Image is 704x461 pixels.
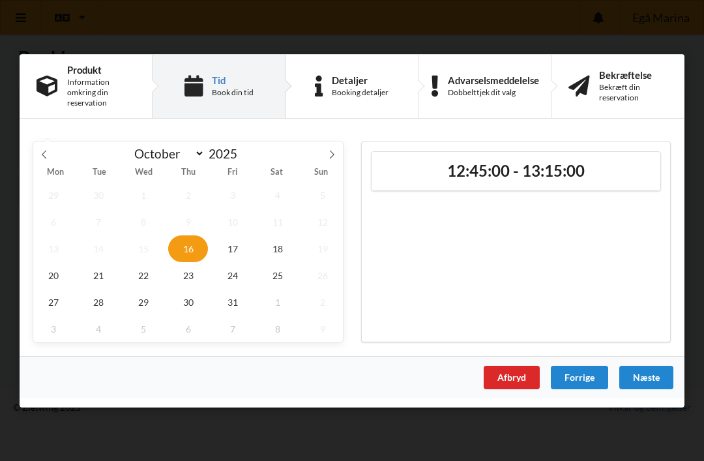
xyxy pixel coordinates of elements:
span: October 18, 2025 [257,235,298,261]
span: September 30, 2025 [78,181,119,208]
span: October 11, 2025 [257,208,298,235]
span: Thu [166,168,211,177]
div: Produkt [67,64,135,74]
span: October 22, 2025 [123,261,164,288]
h2: 12:45:00 - 13:15:00 [381,160,651,181]
span: November 5, 2025 [123,315,164,342]
span: November 2, 2025 [302,288,343,315]
span: Fri [210,168,254,177]
span: Sat [254,168,299,177]
span: October 16, 2025 [168,235,209,261]
span: October 29, 2025 [123,288,164,315]
span: November 1, 2025 [257,288,298,315]
span: October 26, 2025 [302,261,343,288]
span: Wed [122,168,166,177]
div: Information omkring din reservation [67,77,135,108]
div: Forrige [551,365,608,389]
div: Bekræft din reservation [599,82,667,103]
span: October 13, 2025 [33,235,74,261]
span: October 1, 2025 [123,181,164,208]
select: Month [128,145,205,162]
span: November 7, 2025 [213,315,254,342]
span: October 27, 2025 [33,288,74,315]
span: Tue [78,168,122,177]
div: Tid [212,74,254,85]
span: October 10, 2025 [213,208,254,235]
div: Næste [619,365,673,389]
span: October 5, 2025 [302,181,343,208]
div: Afbryd [484,365,540,389]
span: October 23, 2025 [168,261,209,288]
span: November 3, 2025 [33,315,74,342]
span: October 4, 2025 [257,181,298,208]
span: September 29, 2025 [33,181,74,208]
span: November 6, 2025 [168,315,209,342]
div: Dobbelttjek dit valg [448,87,539,98]
div: Advarselsmeddelelse [448,74,539,85]
span: October 24, 2025 [213,261,254,288]
span: October 30, 2025 [168,288,209,315]
span: October 6, 2025 [33,208,74,235]
div: Book din tid [212,87,254,98]
span: October 9, 2025 [168,208,209,235]
span: October 8, 2025 [123,208,164,235]
span: October 31, 2025 [213,288,254,315]
span: October 28, 2025 [78,288,119,315]
span: October 25, 2025 [257,261,298,288]
span: October 20, 2025 [33,261,74,288]
span: October 15, 2025 [123,235,164,261]
span: October 14, 2025 [78,235,119,261]
span: Sun [299,168,343,177]
span: October 7, 2025 [78,208,119,235]
div: Booking detaljer [332,87,389,98]
input: Year [205,146,248,161]
span: October 21, 2025 [78,261,119,288]
div: Bekræftelse [599,69,667,80]
span: October 19, 2025 [302,235,343,261]
span: November 4, 2025 [78,315,119,342]
span: October 12, 2025 [302,208,343,235]
div: Detaljer [332,74,389,85]
span: November 9, 2025 [302,315,343,342]
span: November 8, 2025 [257,315,298,342]
span: Mon [33,168,78,177]
span: October 2, 2025 [168,181,209,208]
span: October 3, 2025 [213,181,254,208]
span: October 17, 2025 [213,235,254,261]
